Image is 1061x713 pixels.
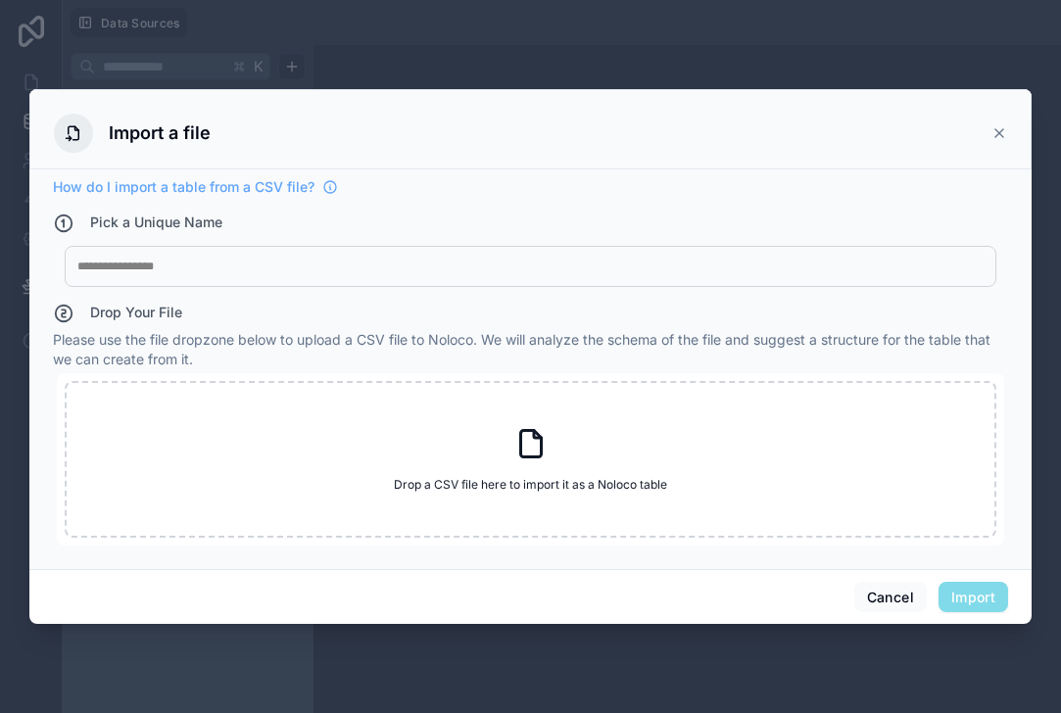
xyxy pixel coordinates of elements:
[109,119,211,147] h3: Import a file
[90,303,182,322] h4: Drop Your File
[90,213,222,234] h4: Pick a Unique Name
[53,303,1008,553] div: Please use the file dropzone below to upload a CSV file to Noloco. We will analyze the schema of ...
[394,477,667,493] span: Drop a CSV file here to import it as a Noloco table
[854,582,927,613] button: Cancel
[53,177,314,197] span: How do I import a table from a CSV file?
[53,177,338,197] a: How do I import a table from a CSV file?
